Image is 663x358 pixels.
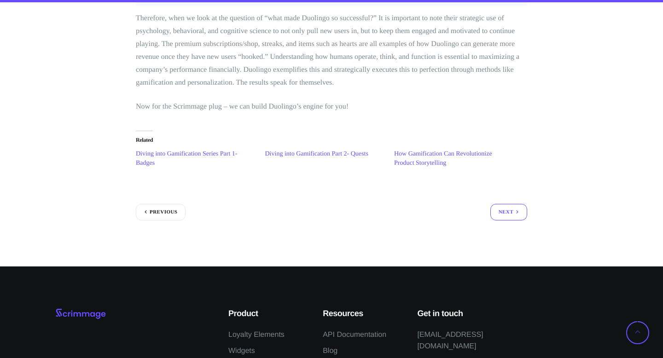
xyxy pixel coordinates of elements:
p: Therefore, when we look at the question of “what made Duolingo so successful?” It is important to... [136,12,527,89]
h5: Product [228,308,309,320]
a: Widgets [228,345,255,357]
a: How Gamification Can Revolutionize Product Storytelling [394,150,492,167]
nav: Posts [136,204,527,220]
img: Scrimmage Logo [55,308,106,320]
a: [EMAIL_ADDRESS][DOMAIN_NAME] [417,329,531,352]
a: Previous [136,204,186,220]
h5: Resources [323,308,403,320]
a: Loyalty Elements [228,329,285,341]
a: Diving into Gamification Series Part 1- Badges [136,150,237,167]
a: Diving into Gamification Part 2- Quests [265,150,368,157]
a: API Documentation [323,329,386,341]
em: Related [136,131,153,143]
a: Blog [323,345,337,357]
p: Now for the Scrimmage plug – we can build Duolingo’s engine for you! [136,100,527,113]
h5: Get in touch [417,308,531,320]
a: Next [490,204,527,220]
